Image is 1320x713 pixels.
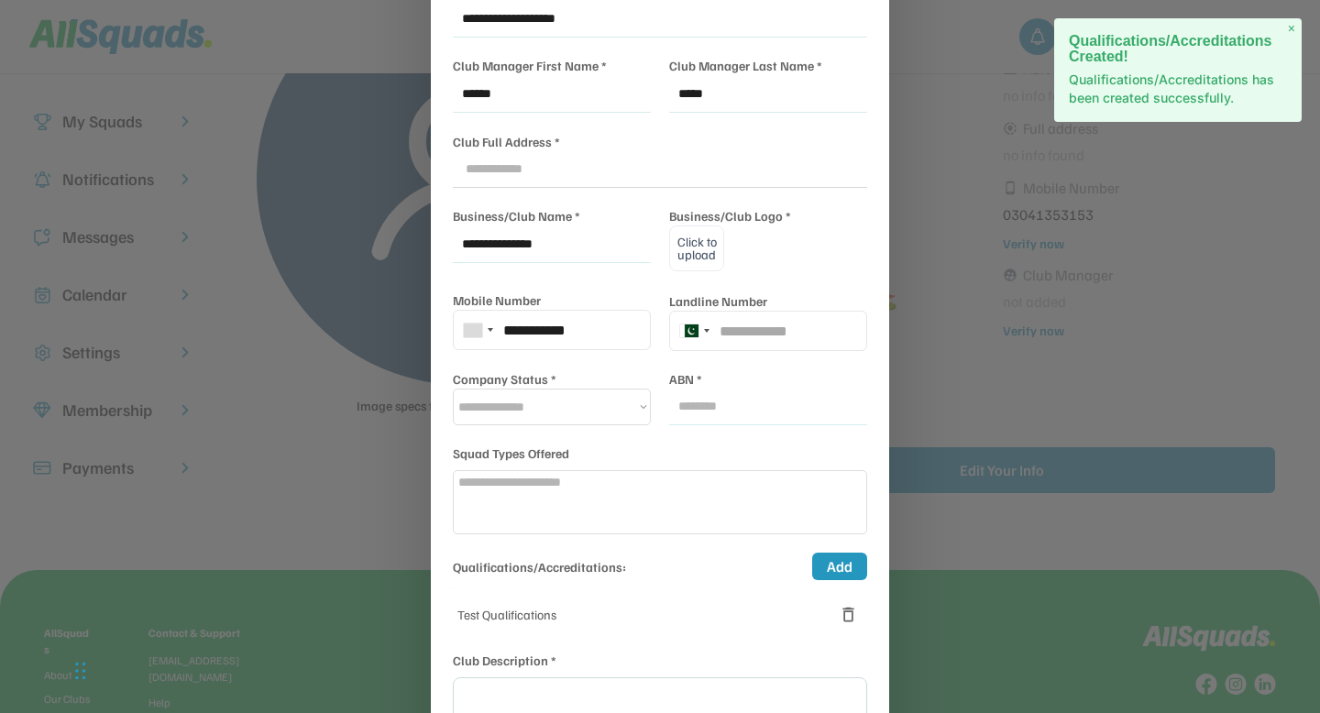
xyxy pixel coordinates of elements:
p: Qualifications/Accreditations has been created successfully. [1069,71,1287,107]
span: × [1288,21,1295,37]
div: Company Status * [453,369,556,389]
div: Business/Club Logo * [669,206,791,225]
div: Club Full Address * [453,132,560,151]
div: Mobile Number [453,291,541,310]
div: Test Qualifications [453,605,561,624]
div: Qualifications/Accreditations: [453,557,626,576]
div: Telephone country code [673,320,715,342]
div: Club Manager Last Name * [669,56,822,75]
div: Landline Number [669,291,767,311]
div: ABN * [669,369,702,389]
div: Telephone country code [456,319,499,341]
div: Business/Club Name * [453,206,580,225]
h2: Qualifications/Accreditations Created! [1069,33,1287,64]
div: Squad Types Offered [453,444,569,463]
div: Club Description * [453,651,556,670]
div: Club Manager First Name * [453,56,607,75]
button: Add [812,553,867,580]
